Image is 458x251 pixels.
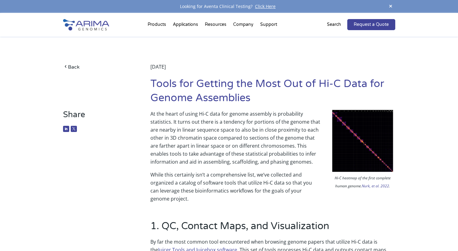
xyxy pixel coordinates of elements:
[253,3,278,9] a: Click Here
[63,2,395,10] div: Looking for Aventa Clinical Testing?
[63,19,109,30] img: Arima-Genomics-logo
[150,171,395,203] p: While this certainly isn’t a comprehensive list, we’ve collected and organized a catalog of softw...
[63,110,132,124] h3: Share
[330,174,395,192] p: Hi-C heatmap of the first complete human genome. .
[327,21,341,29] p: Search
[150,110,395,171] p: At the heart of using Hi-C data for genome assembly is probability statistics. It turns out there...
[150,63,395,77] div: [DATE]
[150,77,395,110] h1: Tools for Getting the Most Out of Hi-C Data for Genome Assemblies
[362,183,389,189] a: Nurk, et al. 2022
[63,63,132,71] a: Back
[347,19,395,30] a: Request a Quote
[150,219,395,238] h2: 1. QC, Contact Maps, and Visualization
